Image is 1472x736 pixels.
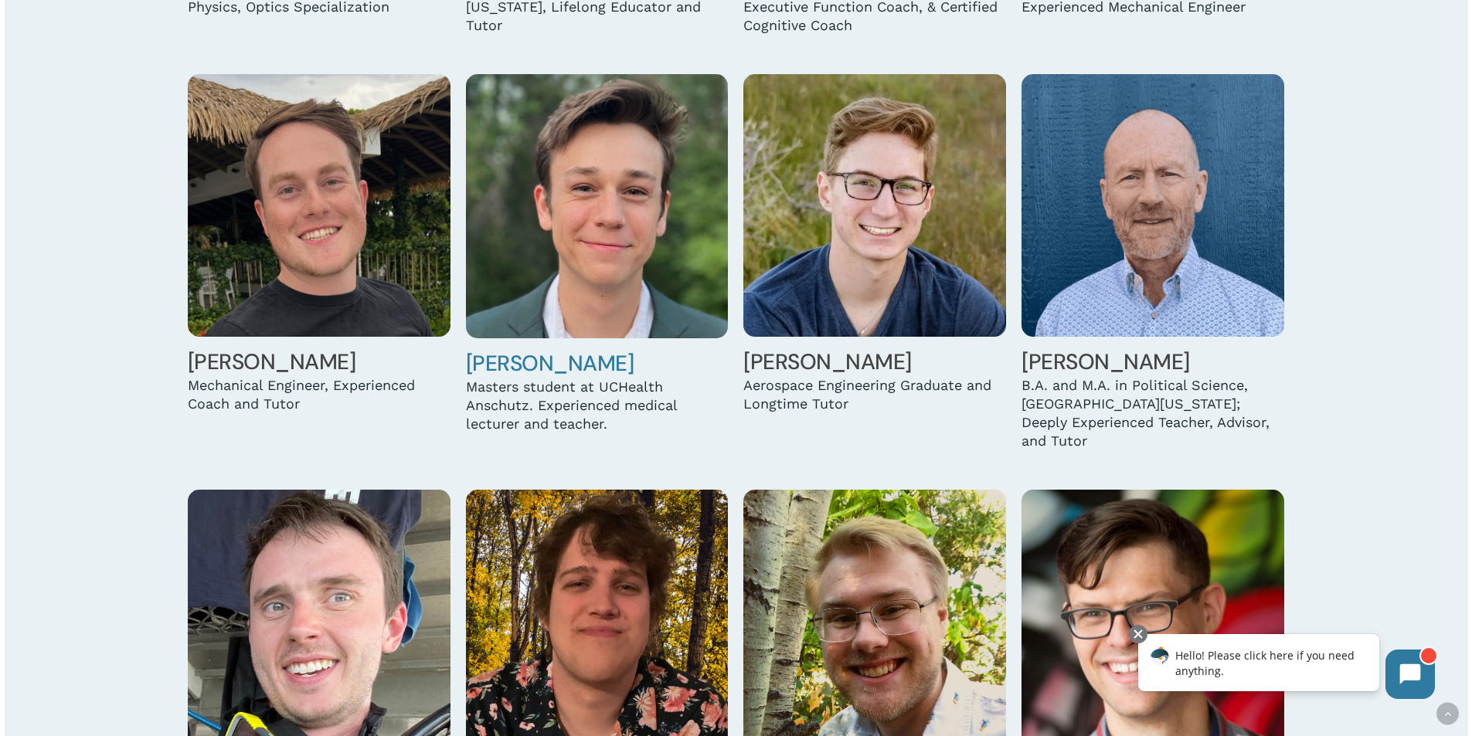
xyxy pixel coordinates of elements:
div: Aerospace Engineering Graduate and Longtime Tutor [743,376,1006,413]
iframe: Chatbot [1122,622,1450,714]
div: B.A. and M.A. in Political Science, [GEOGRAPHIC_DATA][US_STATE]; Deeply Experienced Teacher, Advi... [1022,376,1284,450]
a: [PERSON_NAME] [1022,348,1190,376]
div: Mechanical Engineer, Experienced Coach and Tutor [188,376,450,413]
img: Aaron Thomas [1022,74,1284,337]
img: Danny Rippe [188,74,450,337]
img: Ryan Suckow [466,74,729,338]
a: [PERSON_NAME] [188,348,356,376]
div: Masters student at UCHealth Anschutz. Experienced medical lecturer and teacher. [466,378,729,433]
a: [PERSON_NAME] [743,348,912,376]
img: Andrew Swackhamer [743,74,1006,337]
a: [PERSON_NAME] [466,349,634,378]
